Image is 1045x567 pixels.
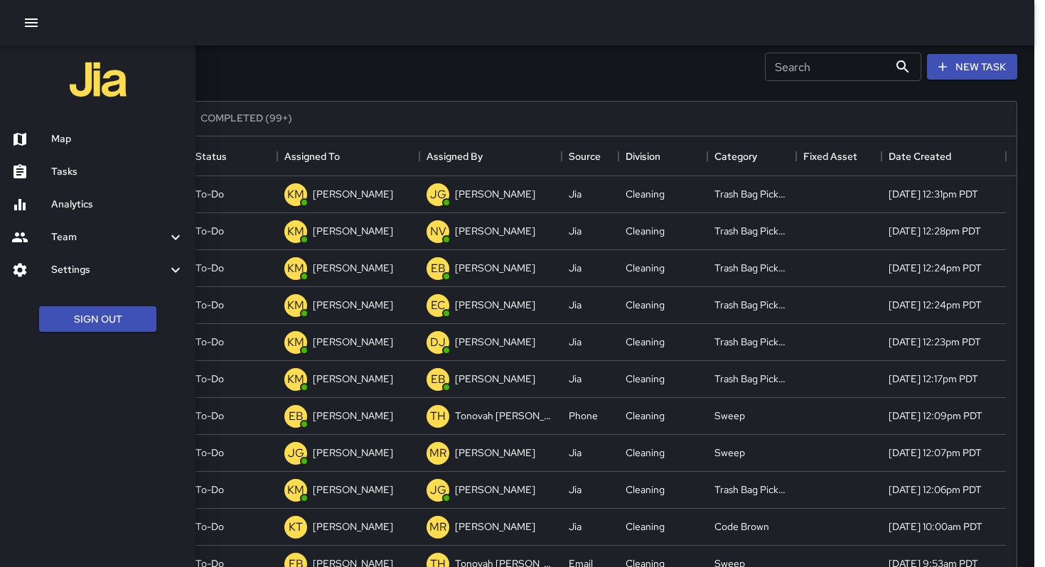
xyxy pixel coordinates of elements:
h6: Tasks [51,164,184,180]
h6: Map [51,131,184,147]
h6: Team [51,229,167,245]
h6: Settings [51,262,167,278]
button: Sign Out [39,306,156,333]
h6: Analytics [51,197,184,212]
img: jia-logo [70,51,127,108]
